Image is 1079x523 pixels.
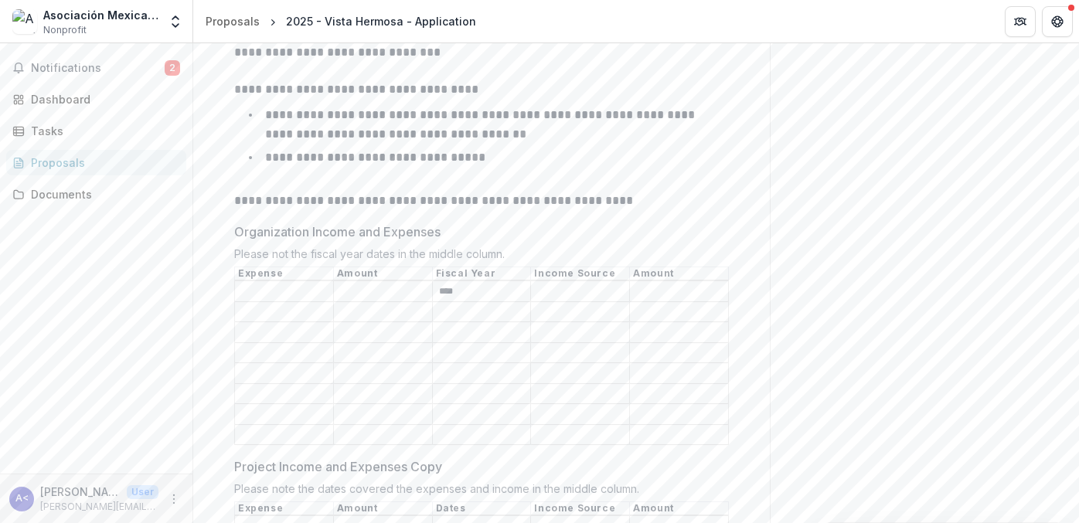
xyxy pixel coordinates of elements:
a: Documents [6,182,186,207]
img: Asociación Mexicana de Transformación Rural y Urbana A.C (Amextra, Inc.) [12,9,37,34]
span: Notifications [31,62,165,75]
button: Open entity switcher [165,6,186,37]
div: Asociación Mexicana de Transformación Rural y Urbana A.C (Amextra, Inc.) [43,7,158,23]
p: Project Income and Expenses Copy [234,457,442,476]
th: Expense [235,502,334,516]
button: Get Help [1042,6,1073,37]
button: Notifications2 [6,56,186,80]
th: Amount [333,267,432,281]
div: Please not the fiscal year dates in the middle column. [234,247,729,267]
th: Amount [630,502,729,516]
th: Fiscal Year [432,267,531,281]
button: Partners [1005,6,1036,37]
div: Alejandra Romero <alejandra.romero@amextra.org> [15,494,29,504]
div: Proposals [31,155,174,171]
a: Dashboard [6,87,186,112]
th: Expense [235,267,334,281]
p: User [127,485,158,499]
button: More [165,490,183,508]
p: Organization Income and Expenses [234,222,441,241]
div: Dashboard [31,91,174,107]
th: Income Source [531,267,630,281]
a: Proposals [199,10,266,32]
div: Tasks [31,123,174,139]
a: Proposals [6,150,186,175]
span: Nonprofit [43,23,87,37]
span: 2 [165,60,180,76]
a: Tasks [6,118,186,144]
th: Amount [630,267,729,281]
div: Please note the dates covered the expenses and income in the middle column. [234,482,729,501]
p: [PERSON_NAME][EMAIL_ADDRESS][PERSON_NAME][DOMAIN_NAME] [40,500,158,514]
th: Income Source [531,502,630,516]
nav: breadcrumb [199,10,482,32]
div: Documents [31,186,174,202]
p: [PERSON_NAME] <[PERSON_NAME][EMAIL_ADDRESS][PERSON_NAME][DOMAIN_NAME]> [40,484,121,500]
div: 2025 - Vista Hermosa - Application [286,13,476,29]
div: Proposals [206,13,260,29]
th: Amount [333,502,432,516]
th: Dates [432,502,531,516]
